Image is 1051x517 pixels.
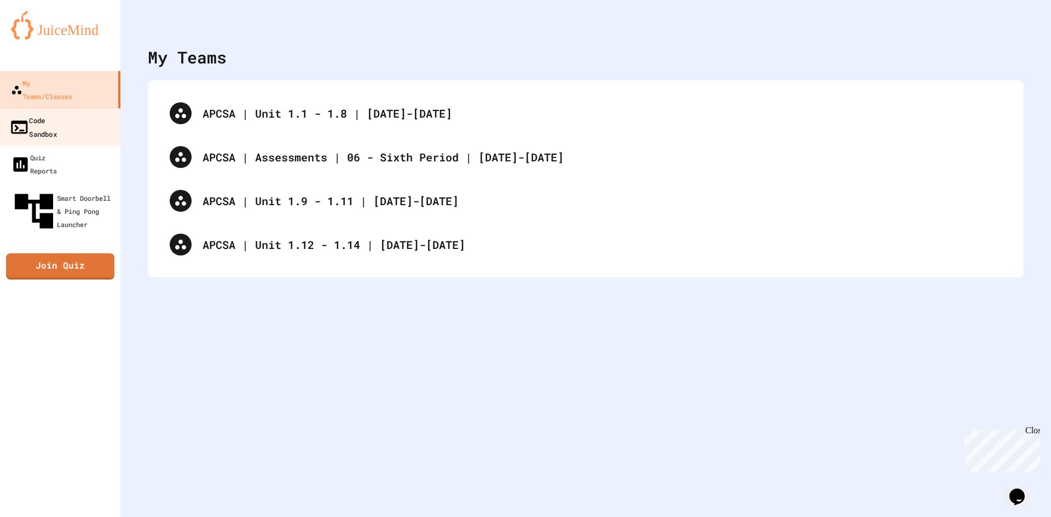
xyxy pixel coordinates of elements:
div: APCSA | Unit 1.1 - 1.8 | [DATE]-[DATE] [203,105,1002,121]
div: My Teams/Classes [11,77,72,103]
div: APCSA | Unit 1.12 - 1.14 | [DATE]-[DATE] [159,223,1013,266]
div: Code Sandbox [9,113,57,140]
a: Join Quiz [6,253,114,280]
div: APCSA | Unit 1.9 - 1.11 | [DATE]-[DATE] [159,179,1013,223]
img: logo-orange.svg [11,11,109,39]
div: Chat with us now!Close [4,4,76,69]
div: APCSA | Unit 1.12 - 1.14 | [DATE]-[DATE] [203,236,1002,253]
div: APCSA | Assessments | 06 - Sixth Period | [DATE]-[DATE] [203,149,1002,165]
div: APCSA | Unit 1.1 - 1.8 | [DATE]-[DATE] [159,91,1013,135]
div: Quiz Reports [11,151,57,177]
iframe: chat widget [960,426,1040,472]
div: APCSA | Assessments | 06 - Sixth Period | [DATE]-[DATE] [159,135,1013,179]
div: APCSA | Unit 1.9 - 1.11 | [DATE]-[DATE] [203,193,1002,209]
iframe: chat widget [1005,473,1040,506]
div: Smart Doorbell & Ping Pong Launcher [11,188,116,234]
div: My Teams [148,45,227,69]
